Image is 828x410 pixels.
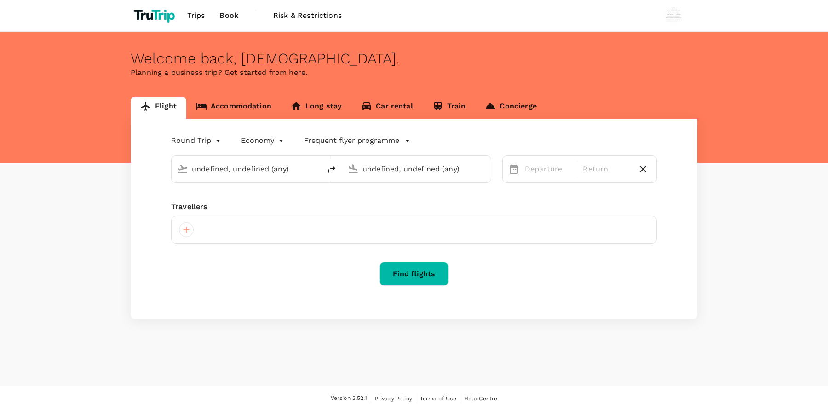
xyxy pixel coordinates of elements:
[304,135,410,146] button: Frequent flyer programme
[320,159,342,181] button: delete
[219,10,239,21] span: Book
[375,393,412,404] a: Privacy Policy
[131,50,697,67] div: Welcome back , [DEMOGRAPHIC_DATA] .
[187,10,205,21] span: Trips
[131,67,697,78] p: Planning a business trip? Get started from here.
[664,6,683,25] img: Wisnu Wiranata
[484,168,486,170] button: Open
[331,394,367,403] span: Version 3.52.1
[525,164,571,175] p: Departure
[314,168,316,170] button: Open
[241,133,286,148] div: Economy
[423,97,476,119] a: Train
[379,262,448,286] button: Find flights
[171,201,657,212] div: Travellers
[420,395,456,402] span: Terms of Use
[192,162,301,176] input: Depart from
[420,393,456,404] a: Terms of Use
[375,395,412,402] span: Privacy Policy
[131,97,186,119] a: Flight
[475,97,546,119] a: Concierge
[464,393,498,404] a: Help Centre
[464,395,498,402] span: Help Centre
[281,97,351,119] a: Long stay
[362,162,471,176] input: Going to
[186,97,281,119] a: Accommodation
[351,97,423,119] a: Car rental
[273,10,342,21] span: Risk & Restrictions
[131,6,180,26] img: TruTrip logo
[583,164,629,175] p: Return
[171,133,223,148] div: Round Trip
[304,135,399,146] p: Frequent flyer programme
